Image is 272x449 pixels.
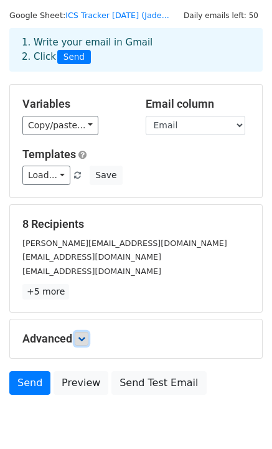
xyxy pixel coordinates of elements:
[22,116,98,135] a: Copy/paste...
[146,97,250,111] h5: Email column
[179,11,263,20] a: Daily emails left: 50
[22,217,250,231] h5: 8 Recipients
[210,389,272,449] iframe: Chat Widget
[179,9,263,22] span: Daily emails left: 50
[65,11,169,20] a: ICS Tracker [DATE] (Jade...
[22,148,76,161] a: Templates
[9,11,169,20] small: Google Sheet:
[22,252,161,262] small: [EMAIL_ADDRESS][DOMAIN_NAME]
[22,267,161,276] small: [EMAIL_ADDRESS][DOMAIN_NAME]
[22,284,69,300] a: +5 more
[90,166,122,185] button: Save
[22,239,227,248] small: [PERSON_NAME][EMAIL_ADDRESS][DOMAIN_NAME]
[12,35,260,64] div: 1. Write your email in Gmail 2. Click
[54,371,108,395] a: Preview
[57,50,91,65] span: Send
[22,166,70,185] a: Load...
[9,371,50,395] a: Send
[111,371,206,395] a: Send Test Email
[22,332,250,346] h5: Advanced
[22,97,127,111] h5: Variables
